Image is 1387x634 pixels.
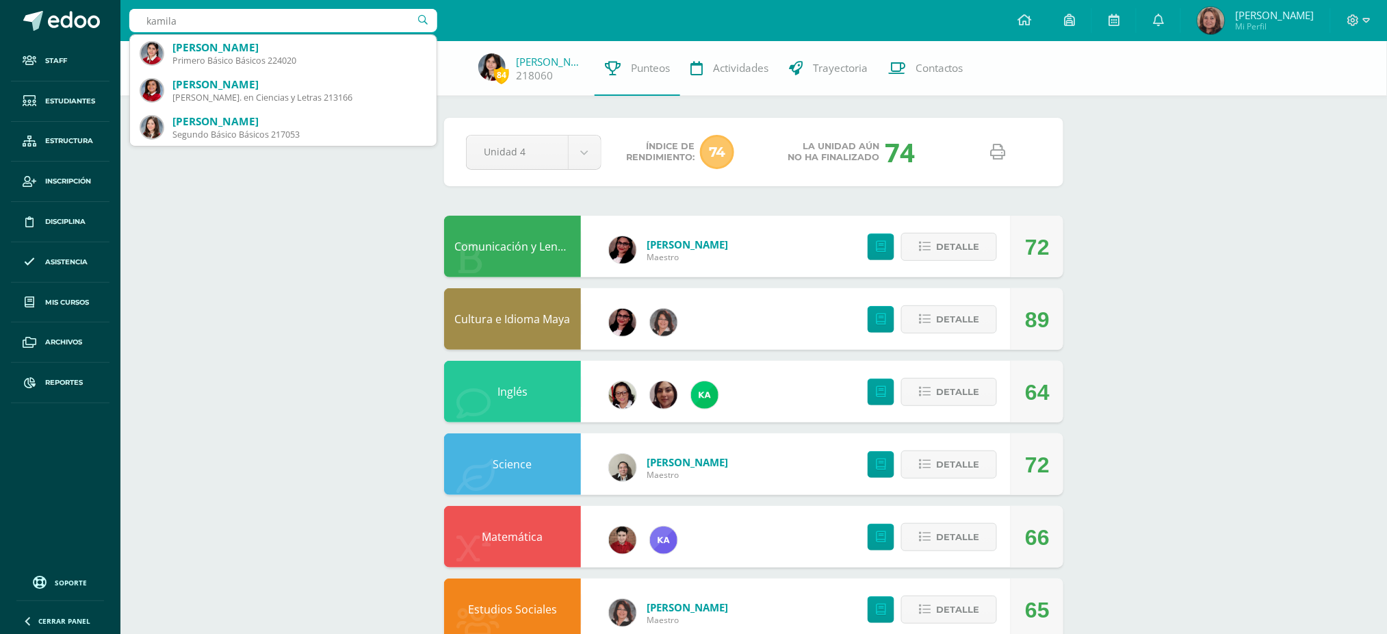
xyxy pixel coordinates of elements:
button: Detalle [901,233,997,261]
div: [PERSON_NAME]. en Ciencias y Letras 213166 [172,92,426,103]
img: a64c3460752fcf2c5e8663a69b02fa63.png [691,381,718,409]
img: df865ced3841bf7d29cb8ae74298d689.png [650,309,677,336]
img: f2f1444c7bd181d52c1d898ae68cef1f.png [141,79,163,101]
div: [PERSON_NAME] [172,77,426,92]
span: Detalle [936,379,979,405]
a: Cultura e Idioma Maya [455,312,571,327]
a: [PERSON_NAME] [647,455,728,469]
span: Maestro [647,614,728,626]
span: Archivos [45,337,82,348]
div: 89 [1025,289,1050,351]
span: Actividades [713,61,768,75]
img: df865ced3841bf7d29cb8ae74298d689.png [609,599,636,626]
img: 2ca4f91e2a017358137dd701126cf722.png [609,381,636,409]
a: Comunicación y Lenguaje [454,239,586,254]
a: Trayectoria [779,41,878,96]
a: 218060 [516,68,553,83]
a: Inscripción [11,162,109,202]
button: Detalle [901,378,997,406]
button: Detalle [901,523,997,551]
img: 4733bfd7bc8fc729d30d3f37215f5f17.png [650,527,677,554]
a: Punteos [595,41,680,96]
div: 64 [1025,362,1050,423]
span: Disciplina [45,216,86,227]
a: Contactos [878,41,974,96]
span: Mi Perfil [1235,21,1314,32]
span: Detalle [936,524,979,550]
a: Disciplina [11,202,109,242]
div: 74 [885,134,915,170]
span: Detalle [936,307,979,332]
a: Reportes [11,363,109,403]
span: Estructura [45,136,93,147]
span: Contactos [916,61,963,75]
img: 914d23261a68cb81889f0550e7ba83ad.png [609,527,636,554]
a: Mis cursos [11,283,109,323]
div: 72 [1025,434,1050,496]
button: Detalle [901,305,997,333]
a: [PERSON_NAME] [647,600,728,614]
a: Staff [11,41,109,81]
span: Soporte [55,578,88,587]
div: Cultura e Idioma Maya [444,288,581,350]
span: [PERSON_NAME] [1235,8,1314,22]
a: [PERSON_NAME] [516,55,584,68]
img: 525b25e562e1b2fd5211d281b33393db.png [609,454,636,481]
button: Detalle [901,596,997,624]
span: La unidad aún no ha finalizado [788,141,879,163]
img: df0271ff297af68c87ea5917336d0380.png [141,42,163,64]
span: Maestro [647,251,728,263]
div: 72 [1025,216,1050,278]
span: Trayectoria [813,61,868,75]
div: Segundo Básico Básicos 217053 [172,129,426,140]
span: Staff [45,55,67,66]
a: Estructura [11,122,109,162]
a: Archivos [11,322,109,363]
div: Inglés [444,361,581,422]
div: [PERSON_NAME] [172,40,426,55]
div: Comunicación y Lenguaje [444,216,581,277]
button: Detalle [901,451,997,479]
span: Cerrar panel [38,616,90,626]
span: 84 [494,66,509,84]
a: Asistencia [11,242,109,283]
a: Unidad 4 [467,136,601,169]
span: Reportes [45,377,83,388]
img: 4d4cd327770493201640ac408f679033.png [141,116,163,138]
a: [PERSON_NAME] [647,238,728,251]
img: 1c3ed0363f92f1cd3aaa9c6dc44d1b5b.png [609,236,636,264]
span: Mis cursos [45,297,89,308]
a: Science [493,457,532,472]
div: Matemática [444,506,581,568]
span: Maestro [647,469,728,481]
a: Actividades [680,41,779,96]
div: Primero Básico Básicos 224020 [172,55,426,66]
a: Estudios Sociales [468,602,557,617]
input: Busca un usuario... [129,9,437,32]
span: Unidad 4 [484,136,551,168]
div: 66 [1025,507,1050,568]
a: Matemática [482,529,543,544]
span: Detalle [936,597,979,622]
img: 5f1707d5efd63e8f04ee695e4f407930.png [650,381,677,409]
a: Soporte [16,572,104,591]
span: Asistencia [45,257,88,268]
span: Punteos [631,61,670,75]
a: Estudiantes [11,81,109,122]
span: Índice de Rendimiento: [626,141,695,163]
img: 1c3ed0363f92f1cd3aaa9c6dc44d1b5b.png [609,309,636,336]
img: e92664792273a87efa10b54e302a61b7.png [478,53,506,81]
div: [PERSON_NAME] [172,114,426,129]
a: Inglés [497,384,528,399]
span: Detalle [936,452,979,477]
img: b20be52476d037d2dd4fed11a7a31884.png [1197,7,1225,34]
span: Detalle [936,234,979,259]
span: 74 [700,135,734,169]
span: Inscripción [45,176,91,187]
div: Science [444,433,581,495]
span: Estudiantes [45,96,95,107]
